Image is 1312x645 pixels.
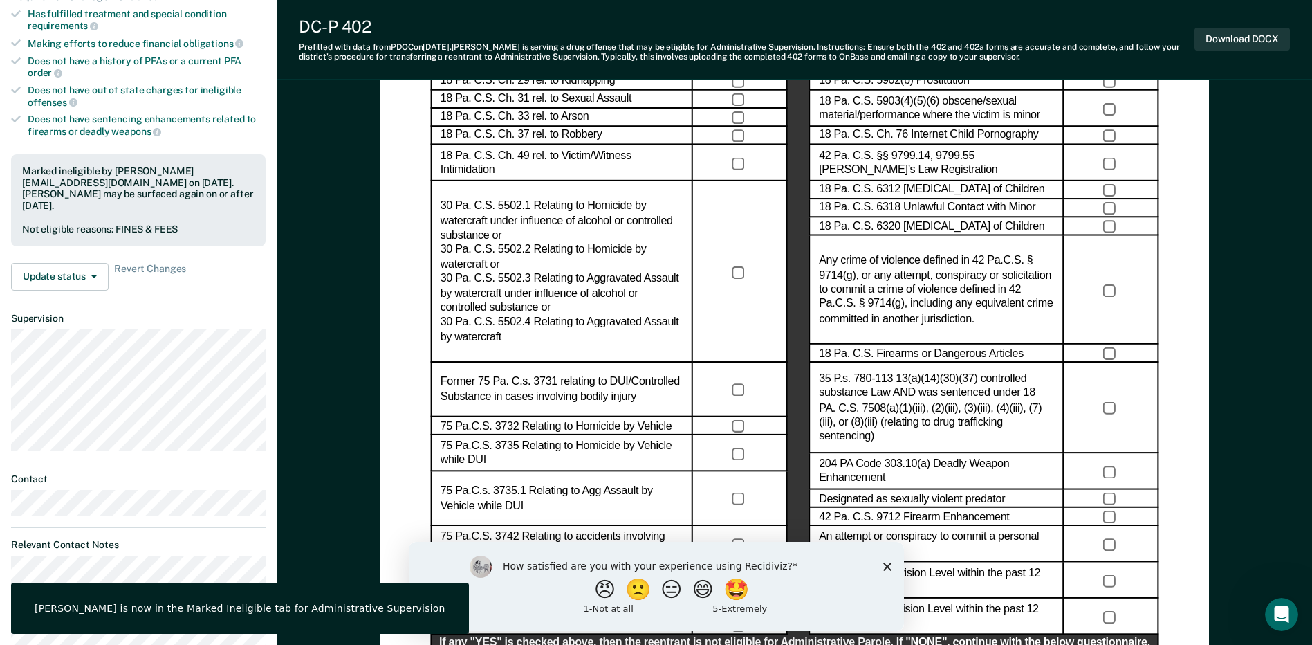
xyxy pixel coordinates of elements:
[28,113,266,137] div: Does not have sentencing enhancements related to firearms or deadly
[819,491,1005,506] label: Designated as sexually violent predator
[819,129,1038,143] label: 18 Pa. C.S. Ch. 76 Internet Child Pornography
[819,254,1054,327] label: Any crime of violence defined in 42 Pa.C.S. § 9714(g), or any attempt, conspiracy or solicitation...
[819,183,1044,197] label: 18 Pa. C.S. 6312 [MEDICAL_DATA] of Children
[11,473,266,485] dt: Contact
[819,529,1054,558] label: An attempt or conspiracy to commit a personal injury crime
[819,94,1054,123] label: 18 Pa. C.S. 5903(4)(5)(6) obscene/sexual material/performance where the victim is minor
[11,313,266,325] dt: Supervision
[409,542,904,631] iframe: Survey by Kim from Recidiviz
[819,372,1054,444] label: 35 P.s. 780-113 13(a)(14)(30)(37) controlled substance Law AND was sentenced under 18 PA. C.S. 75...
[819,510,1009,525] label: 42 Pa. C.S. 9712 Firearm Enhancement
[440,74,615,89] label: 18 Pa. C.S. Ch. 29 rel. to Kidnapping
[114,263,186,291] span: Revert Changes
[440,110,589,125] label: 18 Pa. C.S. Ch. 33 rel. to Arson
[28,84,266,108] div: Does not have out of state charges for ineligible
[28,55,266,79] div: Does not have a history of PFAs or a current PFA order
[440,129,602,143] label: 18 Pa. C.S. Ch. 37 rel. to Robbery
[819,457,1054,487] label: 204 PA Code 303.10(a) Deadly Weapon Enhancement
[440,484,683,514] label: 75 Pa.C.s. 3735.1 Relating to Agg Assault by Vehicle while DUI
[440,149,683,178] label: 18 Pa. C.S. Ch. 49 rel. to Victim/Witness Intimidation
[440,439,683,468] label: 75 Pa.C.S. 3735 Relating to Homicide by Vehicle while DUI
[1194,28,1290,51] button: Download DOCX
[11,539,266,551] dt: Relevant Contact Notes
[28,20,98,31] span: requirements
[22,224,255,235] div: Not eligible reasons: FINES & FEES
[299,42,1194,62] div: Prefilled with data from PDOC on [DATE] . [PERSON_NAME] is serving a drug offense that may be eli...
[819,347,1024,361] label: 18 Pa. C.S. Firearms or Dangerous Articles
[1265,598,1298,631] iframe: Intercom live chat
[183,38,243,49] span: obligations
[440,529,683,558] label: 75 Pa.C.S. 3742 Relating to accidents involving death or personal injury
[28,8,266,32] div: Has fulfilled treatment and special condition
[11,263,109,291] button: Update status
[111,126,161,137] span: weapons
[28,37,266,50] div: Making efforts to reduce financial
[819,74,970,89] label: 18 Pa. C.S. 5902(b) Prostitution
[440,92,631,107] label: 18 Pa. C.S. Ch. 31 rel. to Sexual Assault
[819,602,1054,631] label: Maximum Supervision Level within the past 12 months
[35,602,445,615] div: [PERSON_NAME] is now in the Marked Ineligible tab for Administrative Supervision
[819,149,1054,178] label: 42 Pa. C.S. §§ 9799.14, 9799.55 [PERSON_NAME]’s Law Registration
[440,199,683,345] label: 30 Pa. C.S. 5502.1 Relating to Homicide by watercraft under influence of alcohol or controlled su...
[819,566,1054,595] label: Enhanced Supervision Level within the past 12 months
[299,17,1194,37] div: DC-P 402
[440,375,683,404] label: Former 75 Pa. C.s. 3731 relating to DUI/Controlled Substance in cases involving bodily injury
[819,201,1035,216] label: 18 Pa. C.S. 6318 Unlawful Contact with Minor
[440,419,672,433] label: 75 Pa.C.S. 3732 Relating to Homicide by Vehicle
[22,165,255,212] div: Marked ineligible by [PERSON_NAME][EMAIL_ADDRESS][DOMAIN_NAME] on [DATE]. [PERSON_NAME] may be su...
[440,619,642,633] label: Named in a PFA Order (or history of PFAs)
[28,97,77,108] span: offenses
[819,219,1044,234] label: 18 Pa. C.S. 6320 [MEDICAL_DATA] of Children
